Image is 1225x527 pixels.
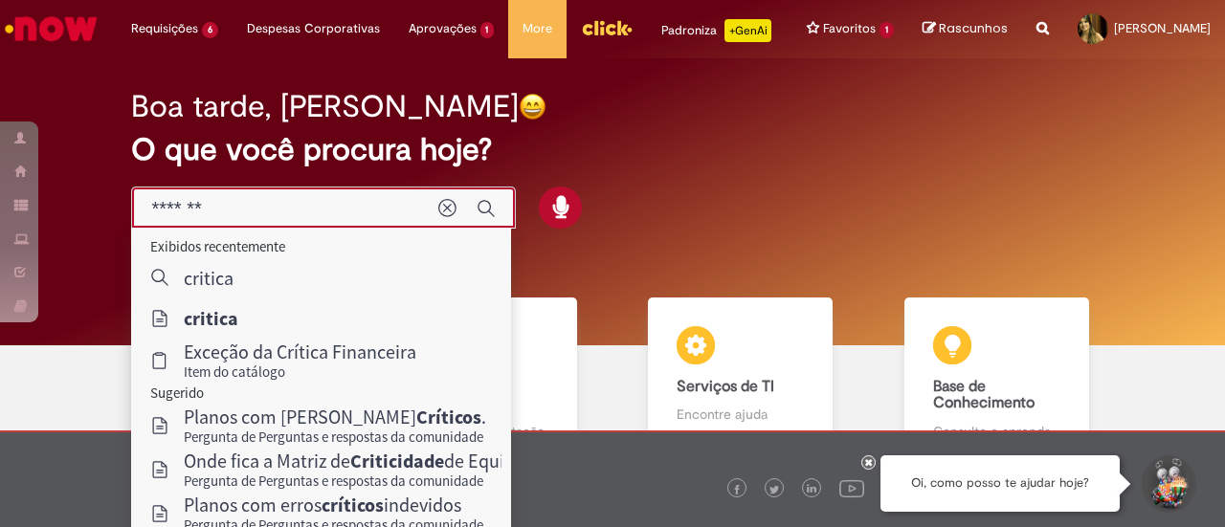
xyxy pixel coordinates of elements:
[131,133,1093,166] h2: O que você procura hoje?
[880,22,894,38] span: 1
[523,19,552,38] span: More
[732,485,742,494] img: logo_footer_facebook.png
[1114,20,1211,36] span: [PERSON_NAME]
[2,10,100,48] img: ServiceNow
[839,475,864,500] img: logo_footer_youtube.png
[823,19,876,38] span: Favoritos
[612,297,869,463] a: Serviços de TI Encontre ajuda
[869,297,1125,463] a: Base de Conhecimento Consulte e aprenda
[880,455,1120,512] div: Oi, como posso te ajudar hoje?
[409,19,477,38] span: Aprovações
[100,297,357,463] a: Tirar dúvidas Tirar dúvidas com Lupi Assist e Gen Ai
[933,377,1035,413] b: Base de Conhecimento
[923,20,1008,38] a: Rascunhos
[677,405,804,424] p: Encontre ajuda
[661,19,771,42] div: Padroniza
[807,484,816,495] img: logo_footer_linkedin.png
[131,90,519,123] h2: Boa tarde, [PERSON_NAME]
[677,377,774,396] b: Serviços de TI
[581,13,633,42] img: click_logo_yellow_360x200.png
[202,22,218,38] span: 6
[247,19,380,38] span: Despesas Corporativas
[131,19,198,38] span: Requisições
[939,19,1008,37] span: Rascunhos
[769,485,779,494] img: logo_footer_twitter.png
[480,22,495,38] span: 1
[933,422,1060,441] p: Consulte e aprenda
[1139,455,1196,513] button: Iniciar Conversa de Suporte
[724,19,771,42] p: +GenAi
[519,93,546,121] img: happy-face.png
